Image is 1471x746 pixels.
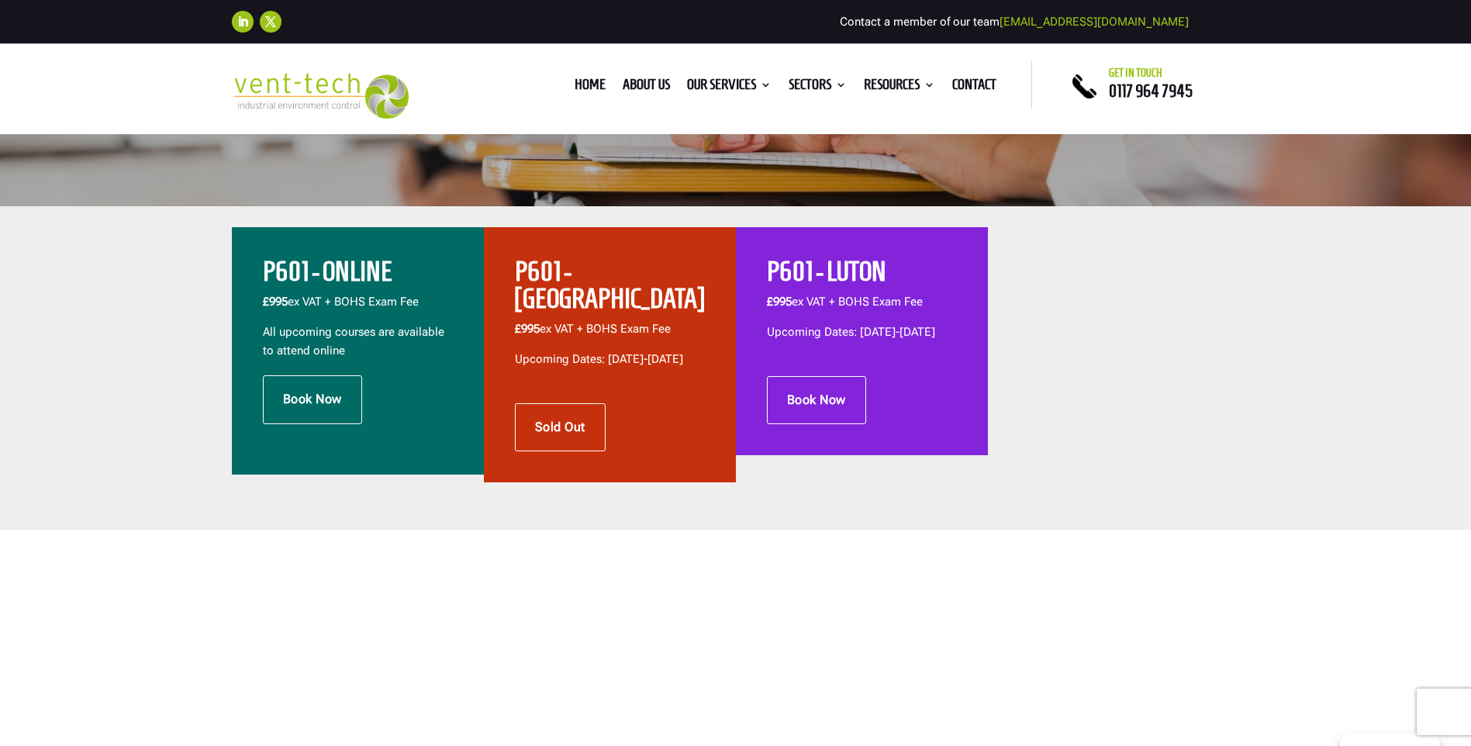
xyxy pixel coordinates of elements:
[767,323,957,342] p: Upcoming Dates: [DATE]-[DATE]
[1000,15,1189,29] a: [EMAIL_ADDRESS][DOMAIN_NAME]
[767,258,957,293] h2: P601 - LUTON
[575,79,606,96] a: Home
[515,320,705,351] p: ex VAT + BOHS Exam Fee
[952,79,996,96] a: Contact
[623,79,670,96] a: About us
[864,79,935,96] a: Resources
[1109,67,1162,79] span: Get in touch
[263,293,453,323] p: ex VAT + BOHS Exam Fee
[687,79,772,96] a: Our Services
[767,376,866,424] a: Book Now
[232,73,409,119] img: 2023-09-27T08_35_16.549ZVENT-TECH---Clear-background
[767,295,792,309] span: £995
[789,79,847,96] a: Sectors
[1109,81,1193,100] a: 0117 964 7945
[515,351,705,369] p: Upcoming Dates: [DATE]-[DATE]
[263,258,453,293] h2: P601 - ONLINE
[232,11,254,33] a: Follow on LinkedIn
[263,325,444,357] span: All upcoming courses are available to attend online
[260,11,281,33] a: Follow on X
[263,295,288,309] b: £995
[263,375,362,423] a: Book Now
[515,258,705,320] h2: P601 - [GEOGRAPHIC_DATA]
[515,322,540,336] span: £995
[515,403,606,451] a: Sold Out
[840,15,1189,29] span: Contact a member of our team
[767,293,957,323] p: ex VAT + BOHS Exam Fee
